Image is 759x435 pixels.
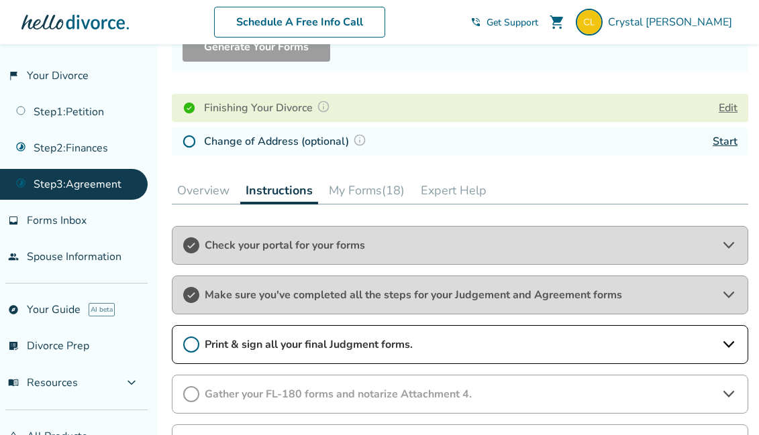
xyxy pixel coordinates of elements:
[719,100,738,116] button: Edit
[89,303,115,316] span: AI beta
[713,134,738,149] a: Start
[8,215,19,226] span: inbox
[183,135,196,148] img: Not Started
[353,133,366,147] img: Question Mark
[205,387,715,401] span: Gather your FL-180 forms and notarize Attachment 4.
[205,238,715,253] span: Check your portal for your forms
[8,375,78,390] span: Resources
[576,9,603,36] img: crystalmarie.larsen@gmail.com
[8,70,19,81] span: flag_2
[8,251,19,262] span: people
[123,375,140,391] span: expand_more
[8,304,19,315] span: explore
[172,177,235,204] button: Overview
[204,133,370,150] h4: Change of Address (optional)
[240,177,318,204] button: Instructions
[205,288,715,302] span: Make sure you've completed all the steps for your Judgement and Agreement forms
[183,101,196,115] img: Completed
[487,16,538,29] span: Get Support
[692,371,759,435] iframe: Chat Widget
[323,177,410,204] button: My Forms(18)
[214,7,385,38] a: Schedule A Free Info Call
[470,16,538,29] a: phone_in_talkGet Support
[470,17,481,27] span: phone_in_talk
[205,337,715,352] span: Print & sign all your final Judgment forms.
[204,99,334,117] h4: Finishing Your Divorce
[415,177,492,204] button: Expert Help
[8,377,19,388] span: menu_book
[8,340,19,351] span: list_alt_check
[317,100,330,113] img: Question Mark
[608,15,738,29] span: Crystal [PERSON_NAME]
[549,14,565,30] span: shopping_cart
[27,213,87,228] span: Forms Inbox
